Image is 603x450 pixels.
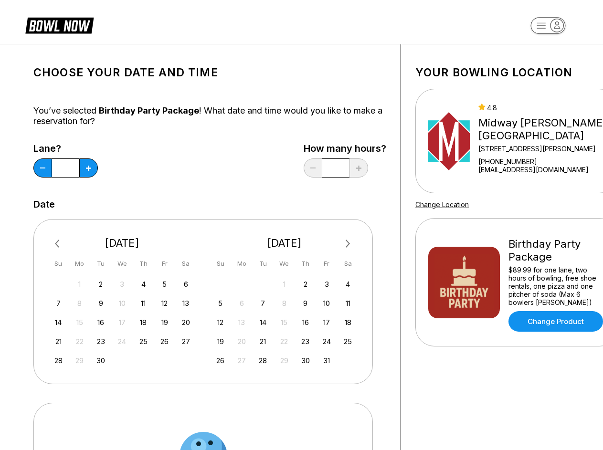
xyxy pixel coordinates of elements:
[278,335,291,348] div: Not available Wednesday, October 22nd, 2025
[33,105,386,126] div: You’ve selected ! What date and time would you like to make a reservation for?
[52,297,65,310] div: Choose Sunday, September 7th, 2025
[213,277,356,367] div: month 2025-10
[214,257,227,270] div: Su
[214,297,227,310] div: Choose Sunday, October 5th, 2025
[320,297,333,310] div: Choose Friday, October 10th, 2025
[428,105,470,177] img: Midway Bowling - Carlisle
[256,297,269,310] div: Choose Tuesday, October 7th, 2025
[73,316,86,329] div: Not available Monday, September 15th, 2025
[299,335,312,348] div: Choose Thursday, October 23rd, 2025
[180,316,192,329] div: Choose Saturday, September 20th, 2025
[256,354,269,367] div: Choose Tuesday, October 28th, 2025
[116,257,128,270] div: We
[52,354,65,367] div: Choose Sunday, September 28th, 2025
[48,237,196,250] div: [DATE]
[137,335,150,348] div: Choose Thursday, September 25th, 2025
[341,278,354,291] div: Choose Saturday, October 4th, 2025
[415,200,469,209] a: Change Location
[116,316,128,329] div: Not available Wednesday, September 17th, 2025
[158,316,171,329] div: Choose Friday, September 19th, 2025
[33,66,386,79] h1: Choose your Date and time
[180,297,192,310] div: Choose Saturday, September 13th, 2025
[278,257,291,270] div: We
[73,335,86,348] div: Not available Monday, September 22nd, 2025
[33,199,55,209] label: Date
[137,257,150,270] div: Th
[299,278,312,291] div: Choose Thursday, October 2nd, 2025
[320,335,333,348] div: Choose Friday, October 24th, 2025
[73,354,86,367] div: Not available Monday, September 29th, 2025
[508,311,603,332] a: Change Product
[235,316,248,329] div: Not available Monday, October 13th, 2025
[180,278,192,291] div: Choose Saturday, September 6th, 2025
[95,335,107,348] div: Choose Tuesday, September 23rd, 2025
[320,316,333,329] div: Choose Friday, October 17th, 2025
[256,257,269,270] div: Tu
[73,257,86,270] div: Mo
[158,335,171,348] div: Choose Friday, September 26th, 2025
[95,297,107,310] div: Choose Tuesday, September 9th, 2025
[73,297,86,310] div: Not available Monday, September 8th, 2025
[158,278,171,291] div: Choose Friday, September 5th, 2025
[278,316,291,329] div: Not available Wednesday, October 15th, 2025
[341,257,354,270] div: Sa
[137,297,150,310] div: Choose Thursday, September 11th, 2025
[320,257,333,270] div: Fr
[137,316,150,329] div: Choose Thursday, September 18th, 2025
[320,354,333,367] div: Choose Friday, October 31st, 2025
[299,297,312,310] div: Choose Thursday, October 9th, 2025
[51,277,194,367] div: month 2025-09
[341,297,354,310] div: Choose Saturday, October 11th, 2025
[158,297,171,310] div: Choose Friday, September 12th, 2025
[340,236,356,251] button: Next Month
[95,278,107,291] div: Choose Tuesday, September 2nd, 2025
[73,278,86,291] div: Not available Monday, September 1st, 2025
[235,335,248,348] div: Not available Monday, October 20th, 2025
[52,257,65,270] div: Su
[51,236,66,251] button: Previous Month
[235,354,248,367] div: Not available Monday, October 27th, 2025
[299,316,312,329] div: Choose Thursday, October 16th, 2025
[278,297,291,310] div: Not available Wednesday, October 8th, 2025
[256,335,269,348] div: Choose Tuesday, October 21st, 2025
[158,257,171,270] div: Fr
[116,278,128,291] div: Not available Wednesday, September 3rd, 2025
[235,257,248,270] div: Mo
[180,335,192,348] div: Choose Saturday, September 27th, 2025
[137,278,150,291] div: Choose Thursday, September 4th, 2025
[52,316,65,329] div: Choose Sunday, September 14th, 2025
[278,354,291,367] div: Not available Wednesday, October 29th, 2025
[341,316,354,329] div: Choose Saturday, October 18th, 2025
[211,237,359,250] div: [DATE]
[341,335,354,348] div: Choose Saturday, October 25th, 2025
[214,335,227,348] div: Choose Sunday, October 19th, 2025
[428,247,500,318] img: Birthday Party Package
[95,316,107,329] div: Choose Tuesday, September 16th, 2025
[116,297,128,310] div: Not available Wednesday, September 10th, 2025
[214,354,227,367] div: Choose Sunday, October 26th, 2025
[116,335,128,348] div: Not available Wednesday, September 24th, 2025
[299,354,312,367] div: Choose Thursday, October 30th, 2025
[304,143,386,154] label: How many hours?
[33,143,98,154] label: Lane?
[299,257,312,270] div: Th
[99,105,199,115] span: Birthday Party Package
[214,316,227,329] div: Choose Sunday, October 12th, 2025
[180,257,192,270] div: Sa
[95,354,107,367] div: Choose Tuesday, September 30th, 2025
[256,316,269,329] div: Choose Tuesday, October 14th, 2025
[95,257,107,270] div: Tu
[235,297,248,310] div: Not available Monday, October 6th, 2025
[52,335,65,348] div: Choose Sunday, September 21st, 2025
[278,278,291,291] div: Not available Wednesday, October 1st, 2025
[320,278,333,291] div: Choose Friday, October 3rd, 2025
